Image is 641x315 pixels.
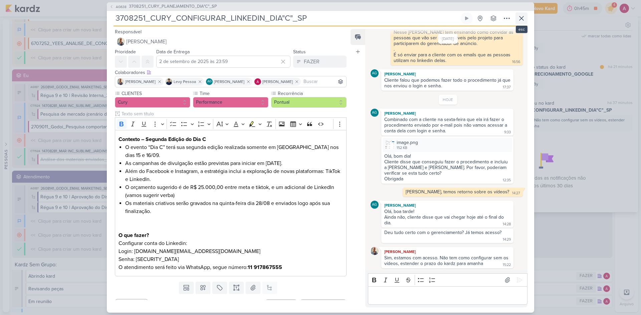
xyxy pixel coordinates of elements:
label: CLIENTES [121,90,190,97]
div: 17:37 [503,85,511,90]
button: Cury [115,97,190,108]
div: Editor toolbar [115,117,347,130]
div: [PERSON_NAME] [383,71,512,77]
div: image.png [383,138,512,152]
div: 9:33 [504,130,511,135]
div: 14:29 [503,237,511,242]
li: As campanhas de divulgação estão previstas para iniciar em [DATE]. [125,159,343,167]
div: FAZER [304,58,319,66]
img: GvFvX4ZjBesGUutyb9vT1FLgdb3sy7ObU0Qm8OUm.png [385,140,395,149]
label: Prioridade [115,49,136,55]
div: Ainda não, cliente disse que vai chegar hoje até o final do dia. [384,214,505,226]
div: Cliente disse que conseguiu fazer o procedimento e incluiu a [PERSON_NAME] e [PERSON_NAME]. Por f... [384,159,510,176]
strong: Contexto – Segunda Edição do Dia C [119,136,206,143]
button: Pontual [271,97,347,108]
div: Deu tudo certo com o gerenciamento? Já temos acesso? [384,230,501,235]
div: Editor editing area: main [115,130,347,276]
span: [PERSON_NAME] [214,79,244,85]
div: Olá, bom dia! [384,153,510,159]
button: FAZER [293,56,347,68]
div: Olá, boa tarde! [384,209,510,214]
div: 16:56 [512,59,520,65]
div: Combinado com a cliente na sexta-feira que ela irá fazer o procedimento enviado por e-mail pois n... [384,117,508,134]
button: [PERSON_NAME] [115,36,347,48]
div: É só enviar para a cliente com os emails que as pessoas utilizam no linkedin delas. [394,52,512,63]
img: Iara Santos [117,78,124,85]
span: [PERSON_NAME] [262,79,293,85]
div: [PERSON_NAME], temos retorno sobre os vídeos? [406,189,509,195]
strong: O que fazer? [119,232,149,239]
p: AG [207,80,212,83]
label: Data de Entrega [156,49,190,55]
input: Buscar [302,78,345,86]
div: 12:35 [503,178,511,183]
img: Alessandra Gomes [254,78,261,85]
li: O orçamento sugerido é de R$ 25.000,00 entre meta e tiktok, e um adicional de LinkedIn (vamos sug... [125,183,343,199]
input: Kard Sem Título [114,12,459,24]
img: Levy Pessoa [166,78,172,85]
div: image.png [397,139,418,146]
strong: 11 917867555 [248,264,282,271]
div: 15:22 [503,262,511,268]
div: Cliente falou que podemos fazer todo o procedimento já que nos enviou o login e senha. [384,77,512,89]
div: Colaboradores [115,69,347,76]
div: 14:28 [503,222,511,227]
button: Performance [193,97,268,108]
div: [PERSON_NAME] [383,202,512,209]
input: Select a date [156,56,290,68]
img: Iara Santos [371,247,379,255]
div: Editor editing area: main [368,286,527,305]
label: Time [199,90,268,97]
div: Nesse [PERSON_NAME] tem ensinando como convidar as pessoas que vão ser responsáveis pelo projeto ... [394,29,520,46]
span: [PERSON_NAME] [125,79,156,85]
div: [PERSON_NAME] [383,248,512,255]
div: Editor toolbar [368,273,527,286]
li: O evento “Dia C” terá sua segunda edição realizada somente em [GEOGRAPHIC_DATA] nos dias 15 e 16/09. [125,143,343,159]
div: . [394,46,520,52]
div: Aline Gimenez Graciano [371,109,379,117]
label: Status [293,49,306,55]
span: [PERSON_NAME] [126,38,167,46]
li: Além do Facebook e Instagram, a estratégia inclui a exploração de novas plataformas: TikTok e Lin... [125,167,343,183]
img: Iara Santos [117,38,125,46]
p: AG [372,72,377,75]
label: Responsável [115,29,142,35]
p: Configurar conta do Linkedin: Login: [DOMAIN_NAME][EMAIL_ADDRESS][DOMAIN_NAME] Senha: [SECURITY_D... [119,239,343,271]
div: 152 KB [397,145,418,151]
div: [PERSON_NAME] [383,110,512,117]
div: Aline Gimenez Graciano [206,78,213,85]
p: AG [372,203,377,207]
li: Os materiais criativos serão gravados na quinta-feira dia 28/08 e enviados logo após sua finaliza... [125,199,343,223]
p: AG [372,111,377,115]
div: Ligar relógio [464,16,469,21]
div: esc [516,26,527,33]
label: Recorrência [277,90,347,97]
div: 14:27 [512,191,520,196]
div: Aline Gimenez Graciano [371,201,379,209]
div: Sim, estamos com acesso. Não tem como configurar sem os vídeos, estender o prazo do kardz para am... [384,255,510,266]
div: Aline Gimenez Graciano [371,69,379,77]
input: Texto sem título [120,110,347,117]
div: Obrigada [384,176,403,182]
span: Levy Pessoa [174,79,196,85]
button: Cancelar [115,299,148,312]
